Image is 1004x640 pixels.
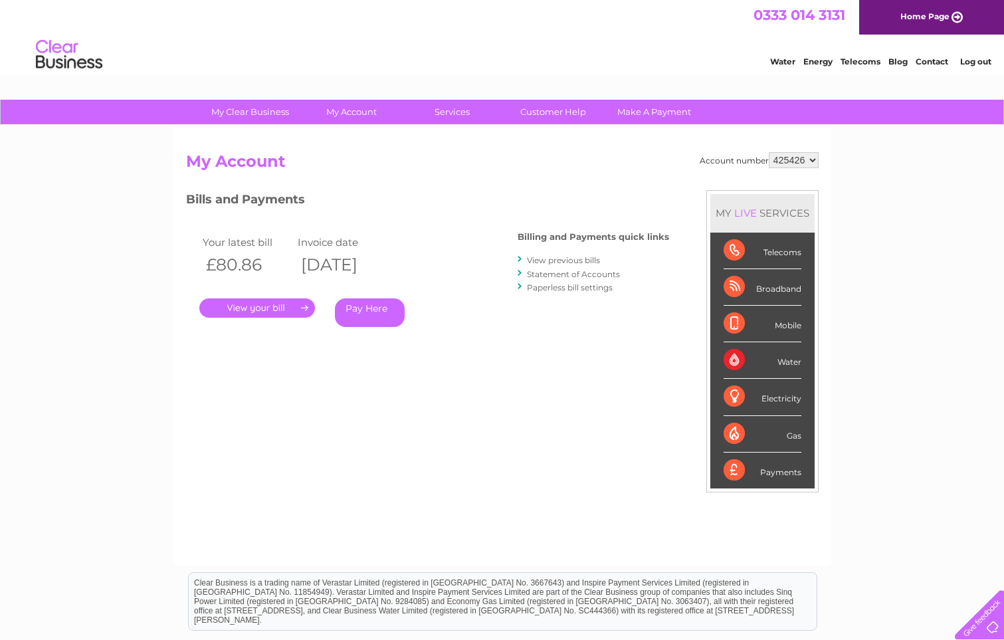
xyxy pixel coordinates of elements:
a: My Account [296,100,406,124]
img: logo.png [35,35,103,75]
a: Customer Help [498,100,608,124]
a: Energy [803,56,833,66]
th: [DATE] [294,251,390,278]
div: Clear Business is a trading name of Verastar Limited (registered in [GEOGRAPHIC_DATA] No. 3667643... [189,7,817,64]
div: Water [724,342,801,379]
h3: Bills and Payments [186,190,669,213]
th: £80.86 [199,251,295,278]
a: 0333 014 3131 [753,7,845,23]
a: Contact [916,56,948,66]
a: Telecoms [841,56,880,66]
div: Gas [724,416,801,453]
a: Blog [888,56,908,66]
div: LIVE [732,207,759,219]
a: My Clear Business [195,100,305,124]
a: Log out [960,56,991,66]
div: Mobile [724,306,801,342]
div: Electricity [724,379,801,415]
h4: Billing and Payments quick links [518,232,669,242]
div: Payments [724,453,801,488]
a: Statement of Accounts [527,269,620,279]
div: Account number [700,152,819,168]
a: Make A Payment [599,100,709,124]
div: Telecoms [724,233,801,269]
a: Services [397,100,507,124]
div: MY SERVICES [710,194,815,232]
h2: My Account [186,152,819,177]
a: Paperless bill settings [527,282,613,292]
td: Your latest bill [199,233,295,251]
a: Pay Here [335,298,405,327]
div: Broadband [724,269,801,306]
a: Water [770,56,795,66]
td: Invoice date [294,233,390,251]
a: . [199,298,315,318]
a: View previous bills [527,255,600,265]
